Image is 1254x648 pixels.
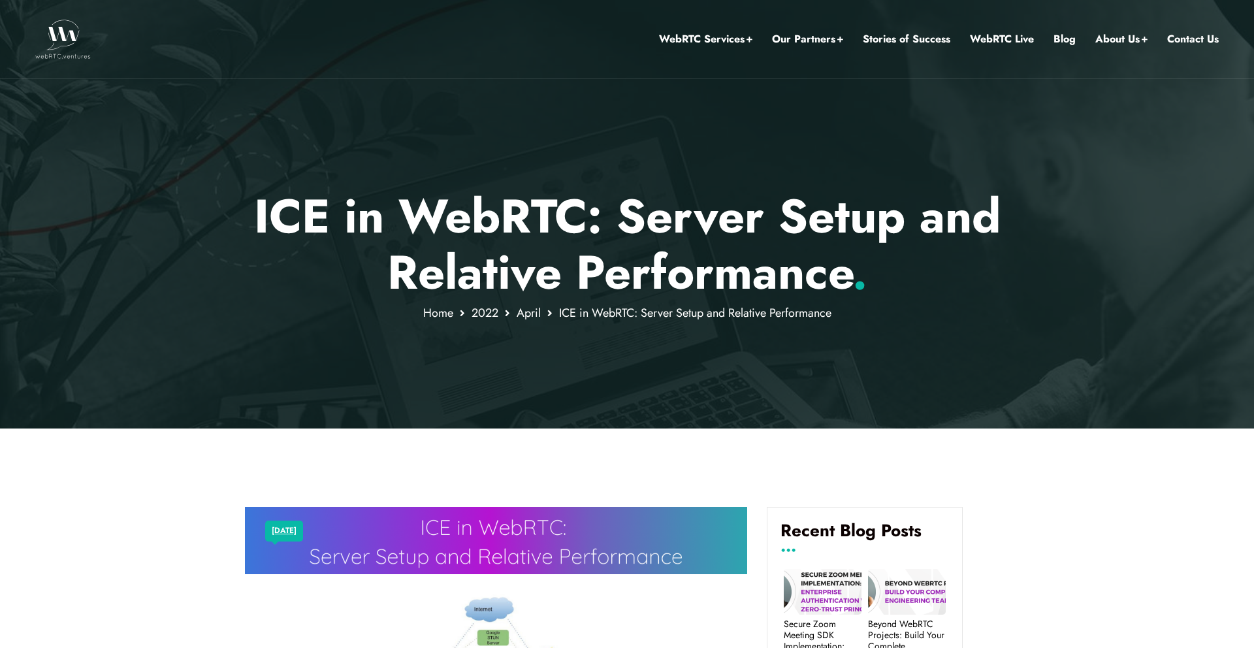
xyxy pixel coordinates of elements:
[272,523,297,540] a: [DATE]
[780,521,949,551] h4: Recent Blog Posts
[659,31,752,48] a: WebRTC Services
[852,238,867,306] span: .
[472,304,498,321] a: 2022
[35,20,91,59] img: WebRTC.ventures
[1053,31,1076,48] a: Blog
[245,188,1010,301] p: ICE in WebRTC: Server Setup and Relative Performance
[1095,31,1148,48] a: About Us
[423,304,453,321] a: Home
[1167,31,1219,48] a: Contact Us
[517,304,541,321] a: April
[559,304,831,321] span: ICE in WebRTC: Server Setup and Relative Performance
[772,31,843,48] a: Our Partners
[863,31,950,48] a: Stories of Success
[970,31,1034,48] a: WebRTC Live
